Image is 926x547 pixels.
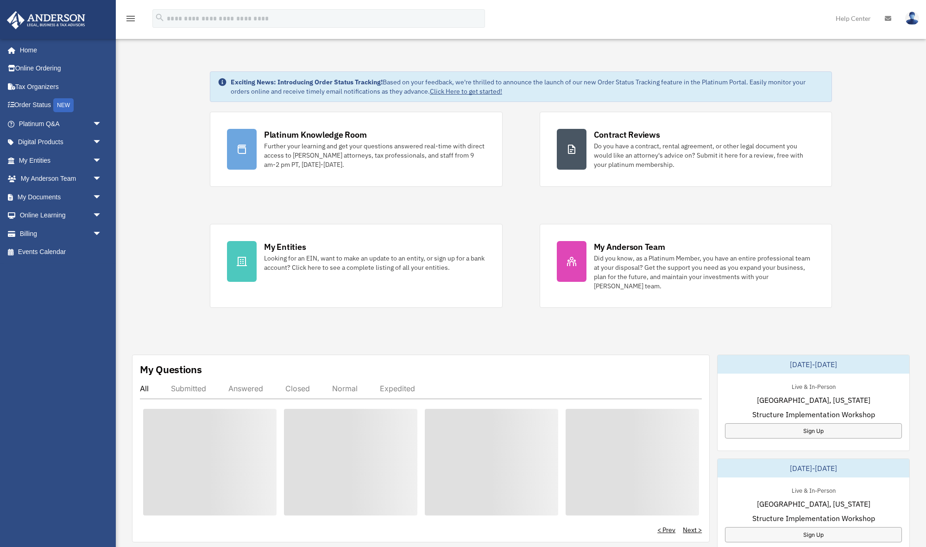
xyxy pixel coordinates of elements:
[380,384,415,393] div: Expedited
[6,206,116,225] a: Online Learningarrow_drop_down
[757,498,870,509] span: [GEOGRAPHIC_DATA], [US_STATE]
[6,114,116,133] a: Platinum Q&Aarrow_drop_down
[757,394,870,406] span: [GEOGRAPHIC_DATA], [US_STATE]
[784,485,843,495] div: Live & In-Person
[231,77,824,96] div: Based on your feedback, we're thrilled to announce the launch of our new Order Status Tracking fe...
[125,13,136,24] i: menu
[93,206,111,225] span: arrow_drop_down
[210,224,503,308] a: My Entities Looking for an EIN, want to make an update to an entity, or sign up for a bank accoun...
[594,129,660,140] div: Contract Reviews
[93,114,111,134] span: arrow_drop_down
[594,241,665,253] div: My Anderson Team
[140,363,202,376] div: My Questions
[285,384,310,393] div: Closed
[6,170,116,188] a: My Anderson Teamarrow_drop_down
[332,384,358,393] div: Normal
[231,78,383,86] strong: Exciting News: Introducing Order Status Tracking!
[718,355,909,374] div: [DATE]-[DATE]
[93,224,111,243] span: arrow_drop_down
[6,151,116,170] a: My Entitiesarrow_drop_down
[155,13,165,23] i: search
[4,11,88,29] img: Anderson Advisors Platinum Portal
[718,459,909,477] div: [DATE]-[DATE]
[540,224,832,308] a: My Anderson Team Did you know, as a Platinum Member, you have an entire professional team at your...
[725,527,902,542] a: Sign Up
[210,112,503,187] a: Platinum Knowledge Room Further your learning and get your questions answered real-time with dire...
[228,384,263,393] div: Answered
[725,423,902,439] a: Sign Up
[264,254,485,272] div: Looking for an EIN, want to make an update to an entity, or sign up for a bank account? Click her...
[125,16,136,24] a: menu
[683,525,702,534] a: Next >
[264,129,367,140] div: Platinum Knowledge Room
[171,384,206,393] div: Submitted
[6,77,116,96] a: Tax Organizers
[657,525,675,534] a: < Prev
[6,243,116,261] a: Events Calendar
[140,384,149,393] div: All
[93,133,111,152] span: arrow_drop_down
[264,141,485,169] div: Further your learning and get your questions answered real-time with direct access to [PERSON_NAM...
[784,381,843,391] div: Live & In-Person
[752,409,875,420] span: Structure Implementation Workshop
[93,151,111,170] span: arrow_drop_down
[53,98,74,112] div: NEW
[6,133,116,152] a: Digital Productsarrow_drop_down
[93,188,111,207] span: arrow_drop_down
[6,59,116,78] a: Online Ordering
[905,12,919,25] img: User Pic
[6,188,116,206] a: My Documentsarrow_drop_down
[264,241,306,253] div: My Entities
[430,87,502,95] a: Click Here to get started!
[594,254,815,291] div: Did you know, as a Platinum Member, you have an entire professional team at your disposal? Get th...
[540,112,832,187] a: Contract Reviews Do you have a contract, rental agreement, or other legal document you would like...
[6,224,116,243] a: Billingarrow_drop_down
[6,96,116,115] a: Order StatusNEW
[594,141,815,169] div: Do you have a contract, rental agreement, or other legal document you would like an attorney's ad...
[6,41,111,59] a: Home
[752,513,875,524] span: Structure Implementation Workshop
[93,170,111,189] span: arrow_drop_down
